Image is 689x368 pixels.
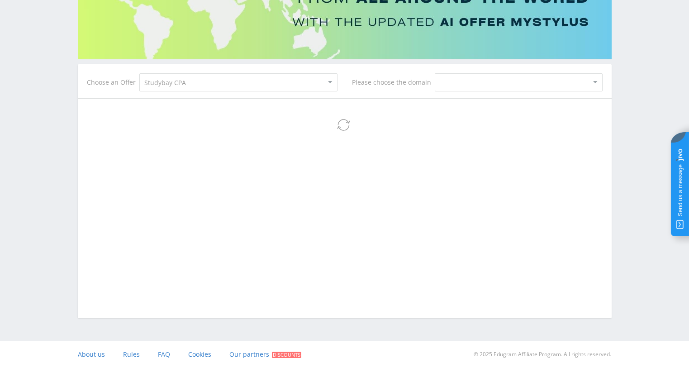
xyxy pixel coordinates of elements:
span: About us [78,350,105,358]
a: Rules [123,341,140,368]
span: FAQ [158,350,170,358]
div: © 2025 Edugram Affiliate Program. All rights reserved. [349,341,611,368]
a: Our partners Discounts [229,341,301,368]
a: About us [78,341,105,368]
span: Our partners [229,350,269,358]
div: Choose an Offer [87,79,139,86]
a: FAQ [158,341,170,368]
div: Please choose the domain [352,79,435,86]
span: Rules [123,350,140,358]
span: Discounts [272,352,301,358]
span: Cookies [188,350,211,358]
a: Cookies [188,341,211,368]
